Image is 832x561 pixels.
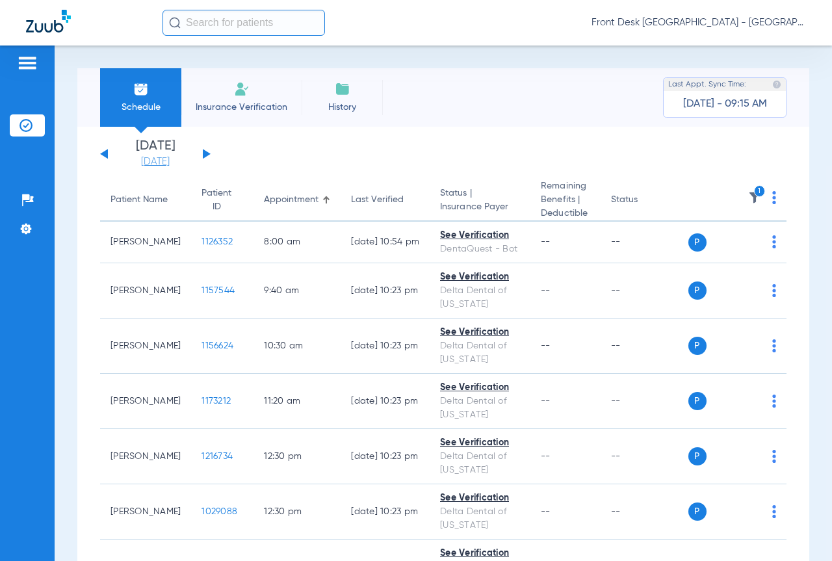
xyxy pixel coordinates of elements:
span: Insurance Verification [191,101,292,114]
div: Delta Dental of [US_STATE] [440,450,520,477]
span: -- [541,452,551,461]
td: 12:30 PM [253,484,341,540]
div: Patient Name [110,193,168,207]
img: group-dot-blue.svg [772,284,776,297]
td: [DATE] 10:23 PM [341,484,430,540]
span: 1216734 [201,452,233,461]
span: Insurance Payer [440,200,520,214]
div: Delta Dental of [US_STATE] [440,505,520,532]
div: Appointment [264,193,330,207]
div: Patient ID [201,187,231,214]
td: -- [601,263,688,319]
span: 1126352 [201,237,233,246]
iframe: Chat Widget [767,499,832,561]
span: -- [541,341,551,350]
span: P [688,281,707,300]
div: Patient ID [201,187,243,214]
img: group-dot-blue.svg [772,339,776,352]
td: [PERSON_NAME] [100,319,191,374]
div: See Verification [440,547,520,560]
td: [DATE] 10:23 PM [341,429,430,484]
img: Manual Insurance Verification [234,81,250,97]
div: See Verification [440,270,520,284]
div: Delta Dental of [US_STATE] [440,339,520,367]
span: P [688,392,707,410]
th: Status [601,179,688,222]
div: DentaQuest - Bot [440,242,520,256]
span: [DATE] - 09:15 AM [683,98,767,111]
input: Search for patients [162,10,325,36]
div: See Verification [440,491,520,505]
img: group-dot-blue.svg [772,395,776,408]
span: Deductible [541,207,590,220]
div: See Verification [440,229,520,242]
a: [DATE] [116,155,194,168]
td: [DATE] 10:54 PM [341,222,430,263]
span: -- [541,286,551,295]
li: [DATE] [116,140,194,168]
img: filter.svg [748,191,761,204]
div: See Verification [440,326,520,339]
th: Remaining Benefits | [530,179,600,222]
td: 10:30 AM [253,319,341,374]
img: Zuub Logo [26,10,71,33]
div: Patient Name [110,193,181,207]
img: group-dot-blue.svg [772,235,776,248]
span: -- [541,397,551,406]
div: Delta Dental of [US_STATE] [440,284,520,311]
div: See Verification [440,436,520,450]
span: Last Appt. Sync Time: [668,78,746,91]
td: -- [601,319,688,374]
td: 11:20 AM [253,374,341,429]
span: Schedule [110,101,172,114]
td: [PERSON_NAME] [100,222,191,263]
span: 1156624 [201,341,233,350]
td: -- [601,484,688,540]
div: Appointment [264,193,318,207]
td: 12:30 PM [253,429,341,484]
td: [DATE] 10:23 PM [341,263,430,319]
img: group-dot-blue.svg [772,191,776,204]
span: 1029088 [201,507,237,516]
img: History [335,81,350,97]
span: P [688,233,707,252]
th: Status | [430,179,530,222]
i: 1 [754,185,766,197]
span: P [688,337,707,355]
div: Delta Dental of [US_STATE] [440,395,520,422]
td: [DATE] 10:23 PM [341,374,430,429]
div: Last Verified [351,193,404,207]
div: Last Verified [351,193,419,207]
span: History [311,101,373,114]
td: 9:40 AM [253,263,341,319]
td: [PERSON_NAME] [100,263,191,319]
span: P [688,502,707,521]
span: P [688,447,707,465]
div: See Verification [440,381,520,395]
td: [DATE] 10:23 PM [341,319,430,374]
td: [PERSON_NAME] [100,484,191,540]
span: -- [541,237,551,246]
span: Front Desk [GEOGRAPHIC_DATA] - [GEOGRAPHIC_DATA] | My Community Dental Centers [591,16,806,29]
span: 1173212 [201,397,231,406]
td: [PERSON_NAME] [100,374,191,429]
td: -- [601,374,688,429]
img: Schedule [133,81,149,97]
img: hamburger-icon [17,55,38,71]
td: -- [601,222,688,263]
img: Search Icon [169,17,181,29]
span: -- [541,507,551,516]
td: -- [601,429,688,484]
span: 1157544 [201,286,235,295]
img: last sync help info [772,80,781,89]
img: group-dot-blue.svg [772,450,776,463]
td: 8:00 AM [253,222,341,263]
td: [PERSON_NAME] [100,429,191,484]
